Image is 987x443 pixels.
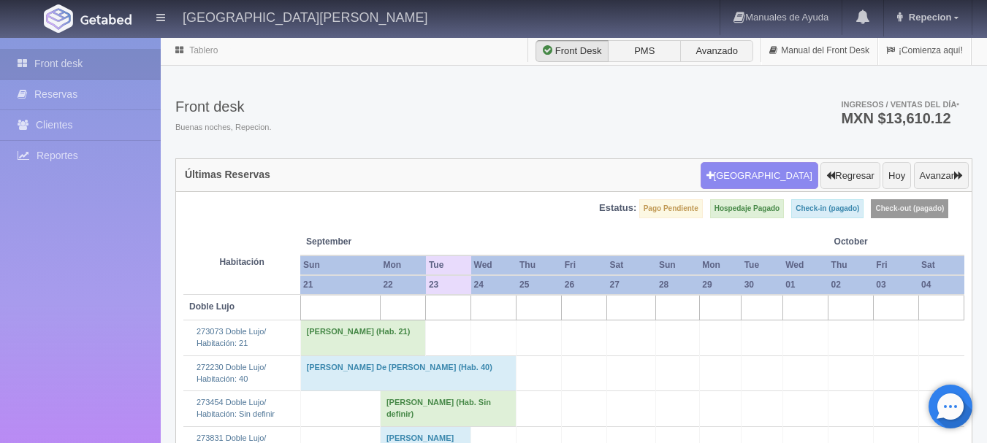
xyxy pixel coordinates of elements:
label: Check-out (pagado) [871,199,948,218]
a: Tablero [189,45,218,55]
a: ¡Comienza aquí! [878,36,971,65]
img: Getabed [44,4,73,33]
th: Mon [380,255,426,275]
th: 27 [606,275,655,295]
th: 29 [699,275,741,295]
label: Estatus: [599,201,636,215]
td: [PERSON_NAME] De [PERSON_NAME] (Hab. 40) [300,355,517,390]
th: Sat [606,255,655,275]
th: Sat [918,255,964,275]
th: 25 [517,275,562,295]
label: Front Desk [536,40,609,62]
h3: MXN $13,610.12 [841,111,959,126]
th: Fri [562,255,607,275]
th: Mon [699,255,741,275]
label: Hospedaje Pagado [710,199,784,218]
a: 272230 Doble Lujo/Habitación: 40 [197,363,266,383]
a: Manual del Front Desk [761,36,877,65]
label: Check-in (pagado) [791,199,864,218]
td: [PERSON_NAME] (Hab. 21) [300,320,426,355]
th: Sun [656,255,699,275]
h4: [GEOGRAPHIC_DATA][PERSON_NAME] [183,7,427,26]
th: 22 [380,275,426,295]
th: 30 [742,275,783,295]
span: September [306,236,420,248]
label: Pago Pendiente [639,199,703,218]
th: Fri [873,255,918,275]
th: 04 [918,275,964,295]
th: 28 [656,275,699,295]
b: Doble Lujo [189,301,235,312]
h3: Front desk [175,99,271,115]
strong: Habitación [219,257,264,267]
th: Wed [471,255,517,275]
th: 01 [782,275,828,295]
th: Sun [300,255,380,275]
a: 273454 Doble Lujo/Habitación: Sin definir [197,398,275,418]
span: October [834,236,912,248]
th: 03 [873,275,918,295]
th: Thu [828,255,874,275]
th: Wed [782,255,828,275]
span: Ingresos / Ventas del día [841,100,959,109]
th: 21 [300,275,380,295]
button: Hoy [883,162,911,190]
img: Getabed [80,14,132,25]
button: [GEOGRAPHIC_DATA] [701,162,818,190]
th: Tue [742,255,783,275]
button: Avanzar [914,162,969,190]
th: Thu [517,255,562,275]
th: Tue [426,255,471,275]
a: 273073 Doble Lujo/Habitación: 21 [197,327,266,347]
h4: Últimas Reservas [185,169,270,180]
th: 02 [828,275,874,295]
span: Repecion [905,12,952,23]
label: PMS [608,40,681,62]
th: 23 [426,275,471,295]
td: [PERSON_NAME] (Hab. Sin definir) [380,391,517,426]
th: 24 [471,275,517,295]
button: Regresar [820,162,880,190]
span: Buenas noches, Repecion. [175,122,271,134]
th: 26 [562,275,607,295]
label: Avanzado [680,40,753,62]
